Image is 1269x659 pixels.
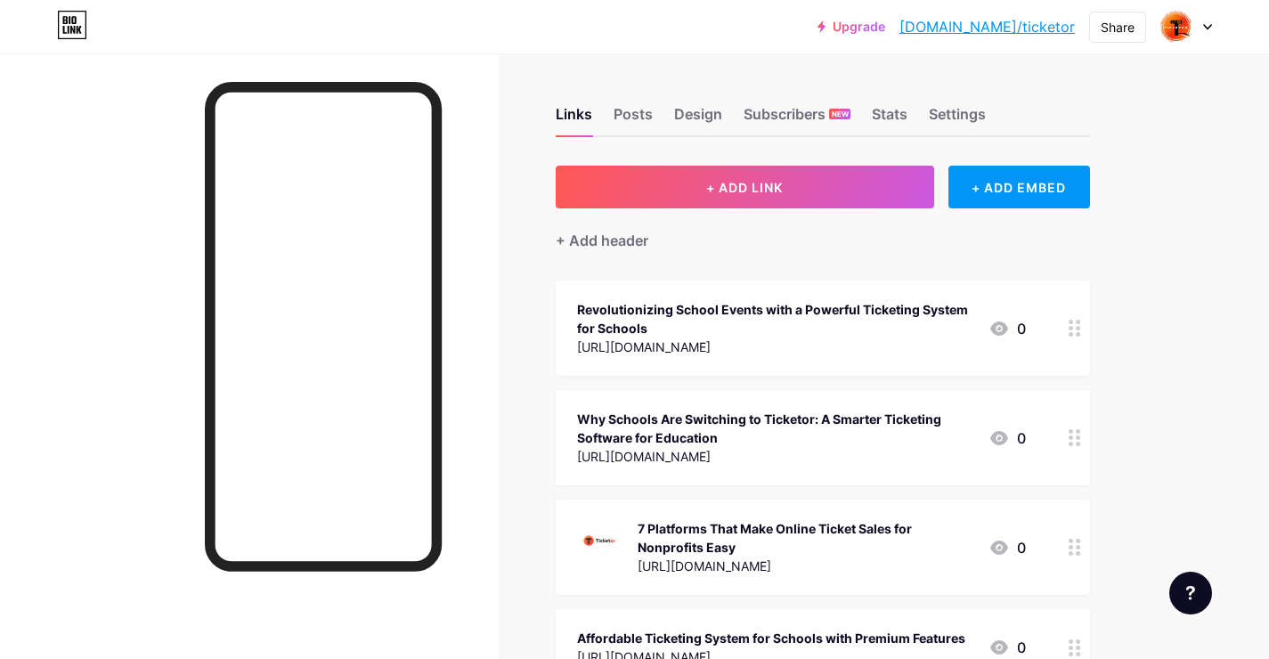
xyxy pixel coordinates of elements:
img: ticketor [1159,10,1193,44]
div: Posts [614,103,653,135]
div: Stats [872,103,907,135]
div: [URL][DOMAIN_NAME] [577,338,974,356]
span: NEW [832,109,849,119]
div: Settings [929,103,986,135]
div: Subscribers [744,103,850,135]
div: 7 Platforms That Make Online Ticket Sales for Nonprofits Easy [638,519,974,557]
div: Links [556,103,592,135]
div: 0 [988,637,1026,658]
div: + ADD EMBED [948,166,1090,208]
div: [URL][DOMAIN_NAME] [638,557,974,575]
span: + ADD LINK [706,180,783,195]
a: [DOMAIN_NAME]/ticketor [899,16,1075,37]
div: [URL][DOMAIN_NAME] [577,447,974,466]
div: 0 [988,427,1026,449]
div: + Add header [556,230,648,251]
div: Design [674,103,722,135]
div: 0 [988,318,1026,339]
button: + ADD LINK [556,166,934,208]
div: Why Schools Are Switching to Ticketor: A Smarter Ticketing Software for Education [577,410,974,447]
div: Share [1101,18,1135,37]
div: Revolutionizing School Events with a Powerful Ticketing System for Schools [577,300,974,338]
img: 7 Platforms That Make Online Ticket Sales for Nonprofits Easy [577,517,623,564]
div: 0 [988,537,1026,558]
div: Affordable Ticketing System for Schools with Premium Features [577,629,965,647]
a: Upgrade [818,20,885,34]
